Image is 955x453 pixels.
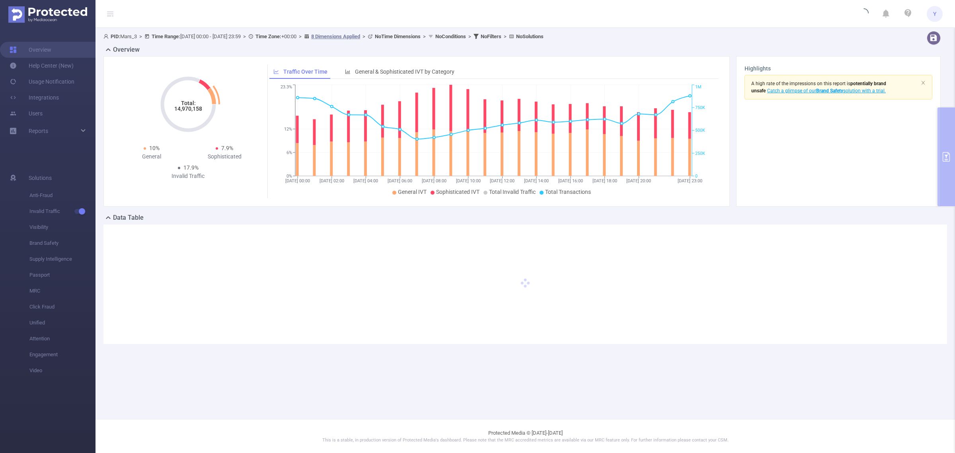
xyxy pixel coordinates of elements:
tspan: [DATE] 16:00 [558,178,583,184]
b: PID: [111,33,120,39]
div: General [115,152,188,161]
div: Sophisticated [188,152,261,161]
footer: Protected Media © [DATE]-[DATE] [95,419,955,453]
u: 8 Dimensions Applied [311,33,360,39]
tspan: [DATE] 20:00 [626,178,651,184]
span: Invalid Traffic [29,203,95,219]
span: MRC [29,283,95,299]
i: icon: close [921,80,926,85]
span: Passport [29,267,95,283]
tspan: [DATE] 10:00 [456,178,481,184]
span: Visibility [29,219,95,235]
span: Sophisticated IVT [436,189,479,195]
tspan: 23.3% [281,85,292,90]
b: Time Range: [152,33,180,39]
tspan: 14,970,158 [174,105,202,112]
span: Reports [29,128,48,134]
tspan: Total: [181,100,195,106]
span: > [501,33,509,39]
tspan: 0 [695,174,698,179]
i: icon: loading [859,8,869,20]
span: Click Fraud [29,299,95,315]
span: > [137,33,144,39]
tspan: 750K [695,105,705,110]
a: Users [10,105,43,121]
img: Protected Media [8,6,87,23]
span: > [360,33,368,39]
b: No Solutions [516,33,544,39]
span: 17.9% [183,164,199,171]
span: > [241,33,248,39]
span: General & Sophisticated IVT by Category [355,68,454,75]
tspan: 6% [286,150,292,155]
button: icon: close [921,78,926,87]
span: Solutions [29,170,52,186]
span: > [296,33,304,39]
tspan: [DATE] 18:00 [592,178,617,184]
span: A high rate of the impressions on this report [751,81,846,86]
b: No Filters [481,33,501,39]
b: No Conditions [435,33,466,39]
b: Time Zone: [255,33,281,39]
tspan: 1M [695,85,702,90]
a: Reports [29,123,48,139]
tspan: [DATE] 04:00 [353,178,378,184]
span: Supply Intelligence [29,251,95,267]
i: icon: user [103,34,111,39]
tspan: [DATE] 06:00 [388,178,412,184]
tspan: [DATE] 00:00 [285,178,310,184]
span: Attention [29,331,95,347]
span: > [466,33,474,39]
a: Help Center (New) [10,58,74,74]
b: No Time Dimensions [375,33,421,39]
tspan: 250K [695,151,705,156]
span: Total Transactions [545,189,591,195]
tspan: 500K [695,128,705,133]
h3: Highlights [745,64,932,73]
tspan: 12% [284,127,292,132]
b: Brand Safety [816,88,843,94]
h2: Data Table [113,213,144,223]
p: This is a stable, in production version of Protected Media's dashboard. Please note that the MRC ... [115,437,935,444]
i: icon: bar-chart [345,69,351,74]
span: 10% [149,145,160,151]
tspan: [DATE] 12:00 [490,178,515,184]
span: Mars_3 [DATE] 00:00 - [DATE] 23:59 +00:00 [103,33,544,39]
span: Catch a glimpse of our solution with a trial. [766,88,886,94]
a: Integrations [10,90,59,105]
span: Y [933,6,936,22]
span: Engagement [29,347,95,363]
tspan: [DATE] 08:00 [422,178,446,184]
i: icon: line-chart [273,69,279,74]
span: > [421,33,428,39]
span: Brand Safety [29,235,95,251]
tspan: 0% [286,174,292,179]
tspan: [DATE] 23:00 [678,178,702,184]
tspan: [DATE] 02:00 [320,178,344,184]
span: Video [29,363,95,379]
div: Invalid Traffic [152,172,225,180]
span: General IVT [398,189,427,195]
span: Traffic Over Time [283,68,327,75]
a: Usage Notification [10,74,74,90]
h2: Overview [113,45,140,55]
tspan: [DATE] 14:00 [524,178,549,184]
span: Total Invalid Traffic [489,189,536,195]
span: Unified [29,315,95,331]
span: 7.9% [221,145,233,151]
span: Anti-Fraud [29,187,95,203]
a: Overview [10,42,51,58]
